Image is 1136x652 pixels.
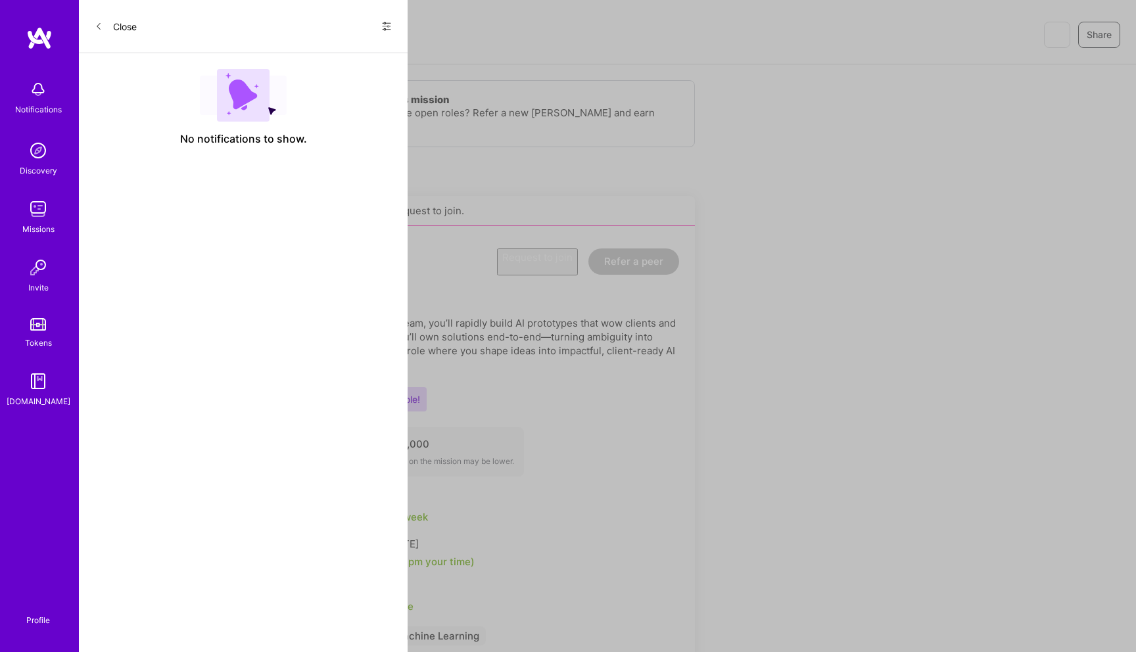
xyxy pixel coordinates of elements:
[22,222,55,236] div: Missions
[25,368,51,394] img: guide book
[25,137,51,164] img: discovery
[30,318,46,331] img: tokens
[200,69,287,122] img: empty
[180,132,307,146] span: No notifications to show.
[15,103,62,116] div: Notifications
[25,254,51,281] img: Invite
[26,613,50,626] div: Profile
[26,26,53,50] img: logo
[22,599,55,626] a: Profile
[25,76,51,103] img: bell
[25,336,52,350] div: Tokens
[7,394,70,408] div: [DOMAIN_NAME]
[25,196,51,222] img: teamwork
[95,16,137,37] button: Close
[28,281,49,294] div: Invite
[20,164,57,177] div: Discovery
